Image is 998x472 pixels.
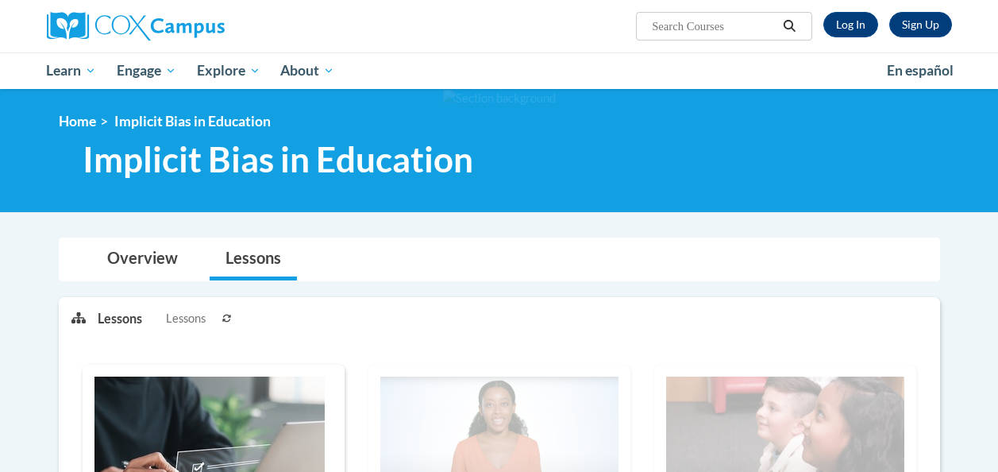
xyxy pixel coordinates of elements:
button: Search [777,17,801,36]
a: Explore [187,52,271,89]
a: Lessons [210,238,297,280]
span: Engage [117,61,176,80]
span: Implicit Bias in Education [114,113,271,130]
a: About [270,52,345,89]
span: Lessons [166,310,206,327]
a: Register [889,12,952,37]
a: Log In [823,12,878,37]
p: Lessons [98,310,142,327]
a: Cox Campus [47,12,333,41]
span: Explore [197,61,260,80]
div: Main menu [35,52,964,89]
span: About [280,61,334,80]
a: Learn [37,52,107,89]
span: Implicit Bias in Education [83,138,473,180]
img: Cox Campus [47,12,225,41]
a: En español [877,54,964,87]
a: Overview [91,238,194,280]
img: Section background [443,90,556,107]
span: Learn [46,61,96,80]
span: En español [887,62,954,79]
a: Home [59,113,96,130]
a: Engage [106,52,187,89]
input: Search Courses [650,17,777,36]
